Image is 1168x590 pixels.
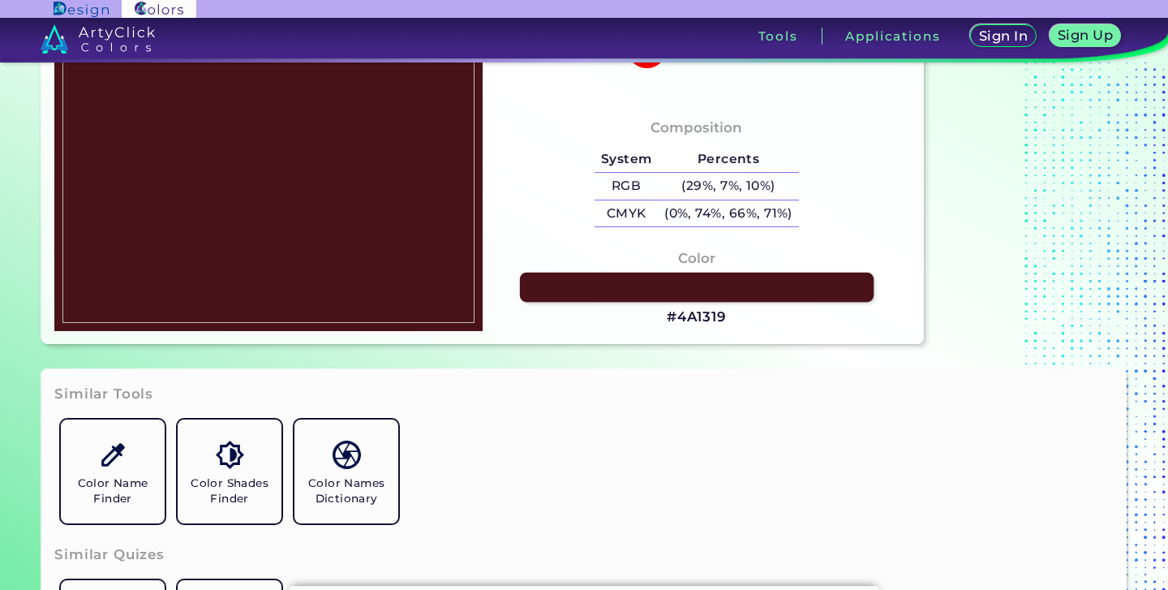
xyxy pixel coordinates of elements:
h3: Similar Quizes [54,545,165,565]
a: Color Names Dictionary [288,413,405,530]
h3: Tools [758,30,798,42]
h5: System [595,146,658,173]
img: icon_color_name_finder.svg [99,441,127,469]
a: Sign In [970,24,1037,47]
h5: Color Shades Finder [184,476,275,506]
a: Color Shades Finder [171,413,288,530]
a: Sign Up [1050,24,1121,47]
h5: Sign Up [1058,28,1113,41]
img: icon_color_names_dictionary.svg [333,441,361,469]
a: Color Name Finder [54,413,171,530]
h3: #4A1319 [667,308,727,327]
h5: Percents [658,146,798,173]
h5: Sign In [979,29,1028,42]
h3: Applications [845,30,940,42]
h5: Color Names Dictionary [301,476,392,506]
h5: Color Name Finder [67,476,158,506]
img: ArtyClick Design logo [54,2,108,17]
h3: Similar Tools [54,385,153,404]
h5: (29%, 7%, 10%) [658,173,798,200]
h5: RGB [595,173,658,200]
h5: CMYK [595,200,658,227]
img: icon_color_shades.svg [216,441,244,469]
h4: Color [678,247,715,270]
img: logo_artyclick_colors_white.svg [41,24,155,54]
h4: Composition [651,116,742,140]
h5: (0%, 74%, 66%, 71%) [658,200,798,227]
